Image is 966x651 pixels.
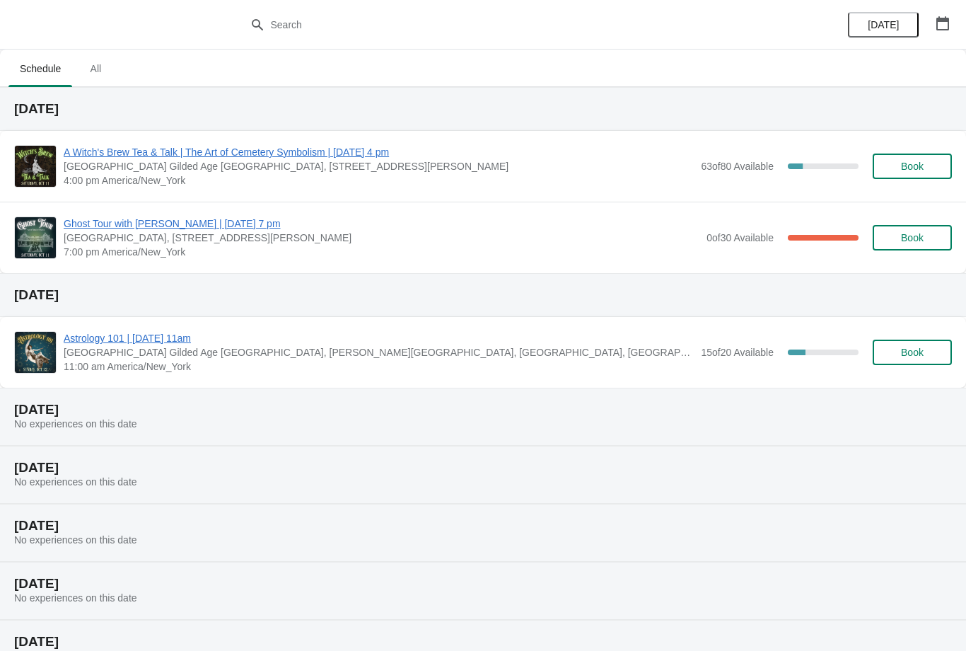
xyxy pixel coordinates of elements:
[706,232,774,243] span: 0 of 30 Available
[64,359,694,374] span: 11:00 am America/New_York
[873,340,952,365] button: Book
[901,347,924,358] span: Book
[64,245,699,259] span: 7:00 pm America/New_York
[14,592,137,604] span: No experiences on this date
[14,577,952,591] h2: [DATE]
[15,146,56,187] img: A Witch's Brew Tea & Talk | The Art of Cemetery Symbolism | Saturday, October 11 at 4 pm | Ventfo...
[64,173,694,188] span: 4:00 pm America/New_York
[14,418,137,430] span: No experiences on this date
[701,347,774,358] span: 15 of 20 Available
[14,519,952,533] h2: [DATE]
[270,12,725,38] input: Search
[873,154,952,179] button: Book
[14,461,952,475] h2: [DATE]
[8,56,72,81] span: Schedule
[848,12,919,38] button: [DATE]
[15,332,56,373] img: Astrology 101 | Sunday Oct 12 at 11am | Ventfort Hall Gilded Age Mansion & Museum, Walker Street,...
[15,217,56,258] img: Ghost Tour with Robert Oakes | Saturday, October 11 at 7 pm | Ventfort Hall, 104 Walker St., Leno...
[64,145,694,159] span: A Witch's Brew Tea & Talk | The Art of Cemetery Symbolism | [DATE] 4 pm
[64,159,694,173] span: [GEOGRAPHIC_DATA] Gilded Age [GEOGRAPHIC_DATA], [STREET_ADDRESS][PERSON_NAME]
[14,534,137,546] span: No experiences on this date
[701,161,774,172] span: 63 of 80 Available
[14,403,952,417] h2: [DATE]
[64,231,699,245] span: [GEOGRAPHIC_DATA], [STREET_ADDRESS][PERSON_NAME]
[14,635,952,649] h2: [DATE]
[901,232,924,243] span: Book
[14,102,952,116] h2: [DATE]
[64,331,694,345] span: Astrology 101 | [DATE] 11am
[868,19,899,30] span: [DATE]
[901,161,924,172] span: Book
[873,225,952,250] button: Book
[64,217,699,231] span: Ghost Tour with [PERSON_NAME] | [DATE] 7 pm
[14,288,952,302] h2: [DATE]
[78,56,113,81] span: All
[64,345,694,359] span: [GEOGRAPHIC_DATA] Gilded Age [GEOGRAPHIC_DATA], [PERSON_NAME][GEOGRAPHIC_DATA], [GEOGRAPHIC_DATA]...
[14,476,137,488] span: No experiences on this date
